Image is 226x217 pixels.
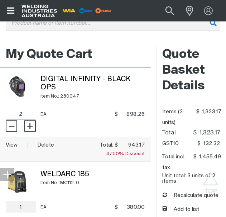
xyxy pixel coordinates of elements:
[6,47,145,63] h2: My Quote Cart
[6,75,29,98] img: Digital Infinity - Black Ops
[193,154,197,159] span: $
[197,152,221,162] span: 1,455.49
[163,173,220,184] dt: Unit total: 3 units of 2 items
[40,201,76,213] div: EA
[40,92,145,100] div: Item No.: 280047
[163,47,220,94] h2: Quote Basket Details
[201,138,220,149] span: 132.32
[40,108,76,120] div: EA
[37,141,54,149] button: Delete Digital Infinity - Black Ops
[6,15,220,42] div: Product or group for quick order
[106,152,126,156] span: 47.50%
[6,15,220,31] input: Product name or item number...
[163,128,176,138] dt: Total
[120,204,145,211] span: 380.00
[163,138,179,149] dt: GST10
[27,120,33,132] span: +
[193,130,197,136] span: $
[163,152,193,173] dt: Total incl. tax
[197,141,201,146] span: $
[203,172,219,188] button: Scroll to top
[40,76,130,91] a: Digital Infinity - Black Ops
[163,192,219,200] button: Recalculate quote
[197,128,220,138] span: 1,323.17
[120,142,145,149] span: 943.17
[6,171,29,193] img: Weldarc 185
[149,3,182,19] input: Product name or item number...
[40,171,89,178] a: Weldarc 185
[8,120,15,132] span: −
[3,170,11,179] img: hide socials
[100,142,113,148] span: Total:
[115,142,118,149] span: $
[196,109,199,114] span: $
[6,142,18,148] a: View Digital Infinity - Black Ops
[40,179,145,187] div: Item No.: MC112-0
[106,152,145,156] span: Discount
[115,204,118,211] span: $
[163,206,199,214] button: Add to list
[163,107,196,128] dt: Items (2 units)
[199,107,222,117] span: 1,323.17
[115,111,118,118] span: $
[120,111,145,118] span: 898.26
[158,3,182,19] button: Search products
